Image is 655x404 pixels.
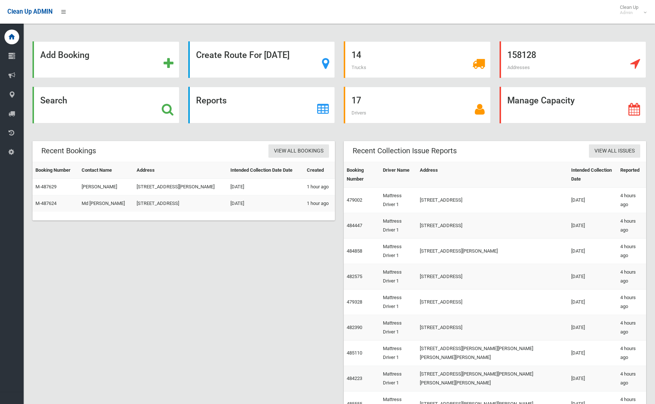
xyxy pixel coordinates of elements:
td: Mattress Driver 1 [380,213,417,239]
header: Recent Collection Issue Reports [344,144,466,158]
td: [STREET_ADDRESS] [417,315,568,340]
td: Mattress Driver 1 [380,366,417,391]
td: [DATE] [568,239,617,264]
th: Intended Collection Date Date [227,162,304,179]
th: Address [134,162,228,179]
a: 484858 [347,248,362,254]
a: 484223 [347,376,362,381]
td: Md [PERSON_NAME] [79,195,134,212]
th: Reported [617,162,646,188]
th: Booking Number [32,162,79,179]
td: [STREET_ADDRESS] [417,213,568,239]
span: Addresses [507,65,530,70]
td: Mattress Driver 1 [380,188,417,213]
a: Reports [188,87,335,123]
strong: 17 [351,95,361,106]
span: Clean Up [616,4,646,16]
th: Booking Number [344,162,380,188]
a: 484447 [347,223,362,228]
td: 1 hour ago [304,195,335,212]
header: Recent Bookings [32,144,105,158]
th: Address [417,162,568,188]
td: Mattress Driver 1 [380,239,417,264]
a: 479002 [347,197,362,203]
a: View All Bookings [268,144,329,158]
td: 4 hours ago [617,239,646,264]
strong: 158128 [507,50,536,60]
td: [STREET_ADDRESS][PERSON_NAME][PERSON_NAME][PERSON_NAME][PERSON_NAME] [417,366,568,391]
td: 4 hours ago [617,213,646,239]
td: 1 hour ago [304,179,335,195]
a: View All Issues [589,144,640,158]
td: 4 hours ago [617,366,646,391]
td: [DATE] [568,315,617,340]
td: [STREET_ADDRESS] [417,188,568,213]
th: Driver Name [380,162,417,188]
a: 17 Drivers [344,87,491,123]
td: [STREET_ADDRESS] [417,264,568,290]
span: Drivers [351,110,366,116]
td: Mattress Driver 1 [380,290,417,315]
td: [STREET_ADDRESS] [417,290,568,315]
strong: 14 [351,50,361,60]
a: M-487629 [35,184,56,189]
a: Search [32,87,179,123]
td: 4 hours ago [617,315,646,340]
td: Mattress Driver 1 [380,340,417,366]
small: Admin [620,10,638,16]
td: [DATE] [227,195,304,212]
span: Trucks [351,65,366,70]
a: 158128 Addresses [500,41,647,78]
th: Contact Name [79,162,134,179]
td: [DATE] [568,213,617,239]
strong: Manage Capacity [507,95,575,106]
td: [DATE] [568,290,617,315]
th: Intended Collection Date [568,162,617,188]
a: 479328 [347,299,362,305]
td: [DATE] [568,264,617,290]
td: 4 hours ago [617,290,646,315]
td: [STREET_ADDRESS][PERSON_NAME] [417,239,568,264]
a: 485110 [347,350,362,356]
td: [STREET_ADDRESS][PERSON_NAME] [134,179,228,195]
td: [STREET_ADDRESS][PERSON_NAME][PERSON_NAME][PERSON_NAME][PERSON_NAME] [417,340,568,366]
td: Mattress Driver 1 [380,264,417,290]
td: [DATE] [227,179,304,195]
strong: Search [40,95,67,106]
a: 14 Trucks [344,41,491,78]
td: [DATE] [568,188,617,213]
a: Manage Capacity [500,87,647,123]
td: [PERSON_NAME] [79,179,134,195]
a: M-487624 [35,201,56,206]
strong: Reports [196,95,227,106]
td: 4 hours ago [617,340,646,366]
strong: Add Booking [40,50,89,60]
td: 4 hours ago [617,188,646,213]
td: 4 hours ago [617,264,646,290]
a: Add Booking [32,41,179,78]
td: [DATE] [568,366,617,391]
td: [DATE] [568,340,617,366]
strong: Create Route For [DATE] [196,50,289,60]
td: Mattress Driver 1 [380,315,417,340]
a: 482575 [347,274,362,279]
a: 482390 [347,325,362,330]
a: Create Route For [DATE] [188,41,335,78]
th: Created [304,162,335,179]
span: Clean Up ADMIN [7,8,52,15]
td: [STREET_ADDRESS] [134,195,228,212]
